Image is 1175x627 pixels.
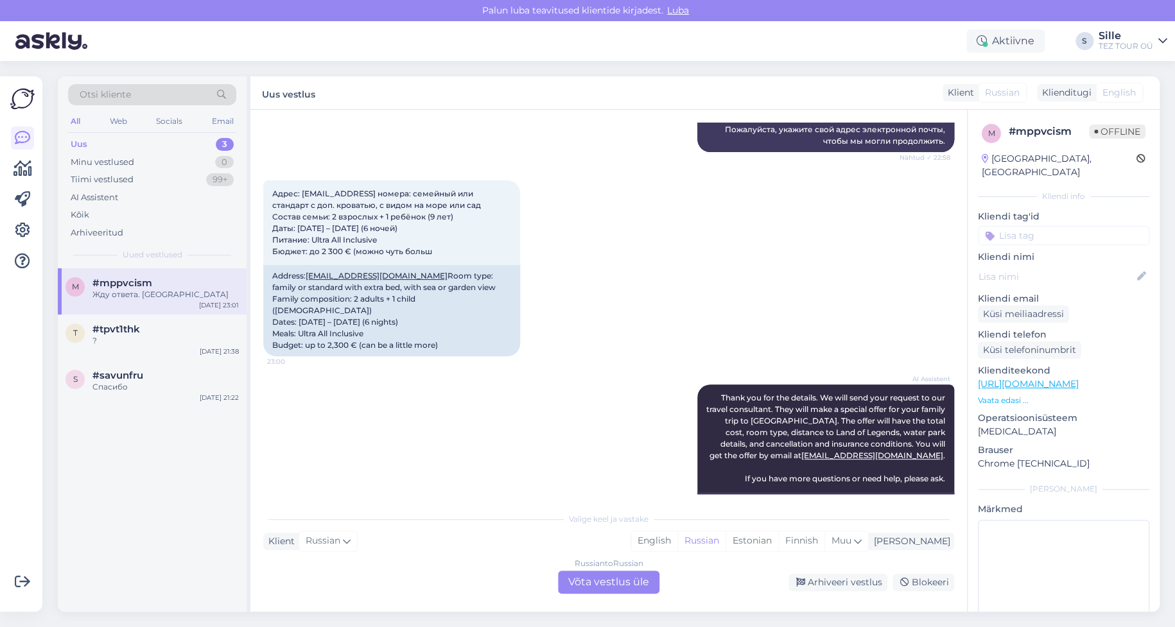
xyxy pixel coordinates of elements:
[978,226,1149,245] input: Lisa tag
[306,534,340,548] span: Russian
[153,113,185,130] div: Socials
[215,156,234,169] div: 0
[558,571,659,594] div: Võta vestlus üle
[575,558,643,569] div: Russian to Russian
[831,535,851,546] span: Muu
[92,277,152,289] span: #mppvcism
[267,357,315,366] span: 23:00
[978,250,1149,264] p: Kliendi nimi
[778,531,824,551] div: Finnish
[92,335,239,347] div: ?
[631,531,677,551] div: English
[1089,125,1145,139] span: Offline
[978,210,1149,223] p: Kliendi tag'id
[216,138,234,151] div: 3
[869,535,950,548] div: [PERSON_NAME]
[199,300,239,310] div: [DATE] 23:01
[978,457,1149,470] p: Chrome [TECHNICAL_ID]
[92,381,239,393] div: Спасибо
[1099,41,1153,51] div: TEZ TOUR OÜ
[979,270,1135,284] input: Lisa nimi
[978,191,1149,202] div: Kliendi info
[978,425,1149,438] p: [MEDICAL_DATA]
[263,513,954,525] div: Valige keel ja vastake
[677,531,726,551] div: Russian
[71,209,89,221] div: Kõik
[263,265,520,356] div: Address: Room type: family or standard with extra bed, with sea or garden view Family composition...
[92,289,239,300] div: Жду ответа. [GEOGRAPHIC_DATA]
[107,113,130,130] div: Web
[978,292,1149,305] p: Kliendi email
[978,364,1149,377] p: Klienditeekond
[71,227,123,239] div: Arhiveeritud
[966,30,1045,53] div: Aktiivne
[801,451,943,460] a: [EMAIL_ADDRESS][DOMAIN_NAME]
[978,443,1149,457] p: Brauser
[943,86,974,99] div: Klient
[80,88,131,101] span: Otsi kliente
[978,483,1149,495] div: [PERSON_NAME]
[200,347,239,356] div: [DATE] 21:38
[663,4,693,16] span: Luba
[978,341,1081,359] div: Küsi telefoninumbrit
[706,393,947,483] span: Thank you for the details. We will send your request to our travel consultant. They will make a s...
[68,113,83,130] div: All
[902,374,950,384] span: AI Assistent
[71,156,134,169] div: Minu vestlused
[1009,124,1089,139] div: # mppvcism
[123,249,182,261] span: Uued vestlused
[988,128,995,138] span: m
[272,189,481,256] span: Адрес: [EMAIL_ADDRESS] номера: семейный или стандарт с доп. кроватью, с видом на море или сад Сос...
[788,574,887,591] div: Arhiveeri vestlus
[1075,32,1093,50] div: S
[1099,31,1153,41] div: Sille
[71,138,87,151] div: Uus
[71,173,134,186] div: Tiimi vestlused
[982,152,1136,179] div: [GEOGRAPHIC_DATA], [GEOGRAPHIC_DATA]
[209,113,236,130] div: Email
[892,574,954,591] div: Blokeeri
[900,153,950,162] span: Nähtud ✓ 22:58
[92,323,140,335] span: #tpvt1thk
[306,271,448,280] a: [EMAIL_ADDRESS][DOMAIN_NAME]
[1099,31,1167,51] a: SilleTEZ TOUR OÜ
[978,502,1149,516] p: Märkmed
[200,393,239,402] div: [DATE] 21:22
[978,328,1149,341] p: Kliendi telefon
[985,86,1020,99] span: Russian
[978,395,1149,406] p: Vaata edasi ...
[73,374,78,384] span: s
[1037,86,1092,99] div: Klienditugi
[73,328,78,338] span: t
[72,282,79,291] span: m
[1102,86,1136,99] span: English
[978,378,1079,390] a: [URL][DOMAIN_NAME]
[71,191,118,204] div: AI Assistent
[10,87,35,111] img: Askly Logo
[263,535,295,548] div: Klient
[206,173,234,186] div: 99+
[726,531,778,551] div: Estonian
[978,305,1069,323] div: Küsi meiliaadressi
[262,84,315,101] label: Uus vestlus
[92,370,143,381] span: #savunfru
[978,411,1149,425] p: Operatsioonisüsteem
